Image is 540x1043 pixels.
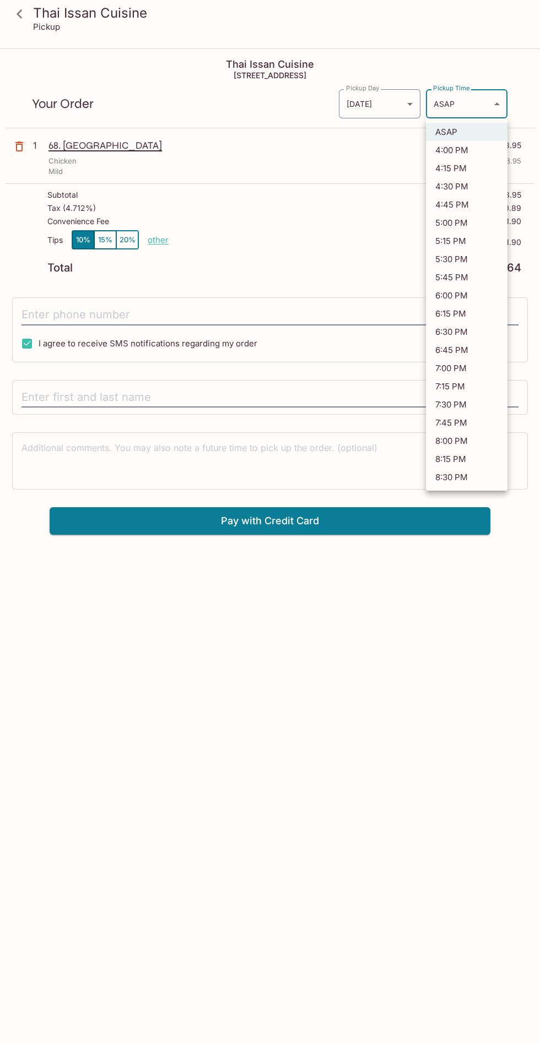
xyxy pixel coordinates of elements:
li: ASAP [426,123,507,141]
li: 7:30 PM [426,395,507,414]
li: 8:15 PM [426,450,507,468]
li: 7:15 PM [426,377,507,395]
li: 5:45 PM [426,268,507,286]
li: 5:00 PM [426,214,507,232]
li: 7:00 PM [426,359,507,377]
li: 4:45 PM [426,195,507,214]
li: 6:45 PM [426,341,507,359]
li: 4:15 PM [426,159,507,177]
li: 8:00 PM [426,432,507,450]
li: 4:00 PM [426,141,507,159]
li: 7:45 PM [426,414,507,432]
li: 5:15 PM [426,232,507,250]
li: 4:30 PM [426,177,507,195]
li: 5:30 PM [426,250,507,268]
li: 6:30 PM [426,323,507,341]
li: 6:00 PM [426,286,507,305]
li: 6:15 PM [426,305,507,323]
li: 8:30 PM [426,468,507,486]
